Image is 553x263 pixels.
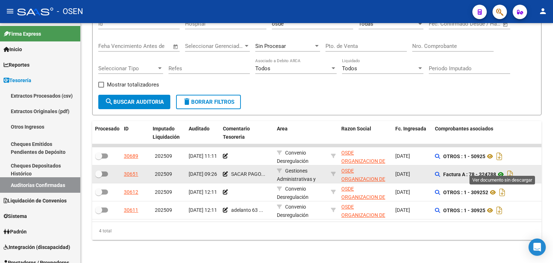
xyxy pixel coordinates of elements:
datatable-header-cell: Comprobantes asociados [432,121,540,145]
span: Razon Social [341,126,371,131]
span: SACAR PAGO... [231,171,265,177]
button: Buscar Auditoria [98,95,170,109]
datatable-header-cell: Razon Social [338,121,392,145]
span: Gestiones Administrativas y Otros [277,168,316,190]
datatable-header-cell: Imputado Liquidación [150,121,186,145]
span: Procesado [95,126,120,131]
div: 4 total [92,222,541,240]
i: Descargar documento [495,205,504,216]
span: OSDE ORGANIZACION DE SERVICIOS DIRECTOS EMPRESARIOS [341,168,385,206]
datatable-header-cell: Comentario Tesoreria [220,121,274,145]
span: Area [277,126,288,131]
span: 202509 [155,207,172,213]
span: [DATE] [395,207,410,213]
span: Firma Express [4,30,41,38]
span: Convenio Desregulación [277,150,309,164]
span: OSDE ORGANIZACION DE SERVICIOS DIRECTOS EMPRESARIOS [341,150,385,188]
span: 202509 [155,171,172,177]
span: 202509 [155,153,172,159]
span: [DATE] 11:11 [189,153,217,159]
span: 202509 [155,189,172,195]
datatable-header-cell: Auditado [186,121,220,145]
span: Todos [255,65,270,72]
i: Descargar documento [505,169,515,180]
span: Integración (discapacidad) [4,243,70,251]
mat-icon: search [105,97,113,106]
strong: OTROS : 1 - 30925 [443,208,485,213]
span: Padrón [4,228,27,236]
span: [DATE] 12:11 [189,189,217,195]
strong: OTROS : 1 - 50925 [443,153,485,159]
datatable-header-cell: Fc. Ingresada [392,121,432,145]
span: Convenio Desregulación [277,204,309,218]
div: - 30546741253 [341,185,390,200]
span: ID [124,126,129,131]
button: Open calendar [502,20,510,28]
span: adelanto 63 ... [231,207,263,213]
span: Mostrar totalizadores [107,80,159,89]
mat-icon: person [539,7,547,15]
button: Borrar Filtros [176,95,241,109]
span: Borrar Filtros [183,99,234,105]
button: Open calendar [172,43,180,51]
div: Open Intercom Messenger [529,239,546,256]
div: 30611 [124,206,138,214]
div: - 30546741253 [341,167,390,182]
span: Auditado [189,126,210,131]
span: Imputado Liquidación [153,126,180,140]
span: Convenio Desregulación [277,186,309,200]
input: Fecha inicio [429,21,458,27]
strong: Factura A : 78 - 324788 [443,171,496,177]
span: Sistema [4,212,27,220]
div: 30612 [124,188,138,196]
span: Tesorería [4,76,31,84]
div: 30651 [124,170,138,178]
span: Reportes [4,61,30,69]
span: Todas [359,21,373,27]
span: Fc. Ingresada [395,126,426,131]
span: Todos [342,65,357,72]
datatable-header-cell: Procesado [92,121,121,145]
span: Seleccionar Tipo [98,65,157,72]
div: - 30546741253 [341,203,390,218]
span: Comprobantes asociados [435,126,493,131]
div: - 30546741253 [341,149,390,164]
span: Seleccionar Gerenciador [185,43,243,49]
span: [DATE] 09:26 [189,171,217,177]
span: Inicio [4,45,22,53]
span: OSDE ORGANIZACION DE SERVICIOS DIRECTOS EMPRESARIOS [341,204,385,242]
span: Liquidación de Convenios [4,197,67,205]
datatable-header-cell: Area [274,121,328,145]
span: [DATE] 12:11 [189,207,217,213]
i: Descargar documento [495,151,504,162]
span: OSDE ORGANIZACION DE SERVICIOS DIRECTOS EMPRESARIOS [341,186,385,224]
datatable-header-cell: ID [121,121,150,145]
mat-icon: menu [6,7,14,15]
i: Descargar documento [498,187,507,198]
span: - OSEN [57,4,83,19]
span: [DATE] [395,171,410,177]
input: Fecha fin [464,21,499,27]
span: Sin Procesar [255,43,286,49]
div: 30689 [124,152,138,160]
strong: OTROS : 1 - 309252 [443,190,488,195]
span: Comentario Tesoreria [223,126,250,140]
span: Buscar Auditoria [105,99,164,105]
span: [DATE] [395,189,410,195]
span: [DATE] [395,153,410,159]
mat-icon: delete [183,97,191,106]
